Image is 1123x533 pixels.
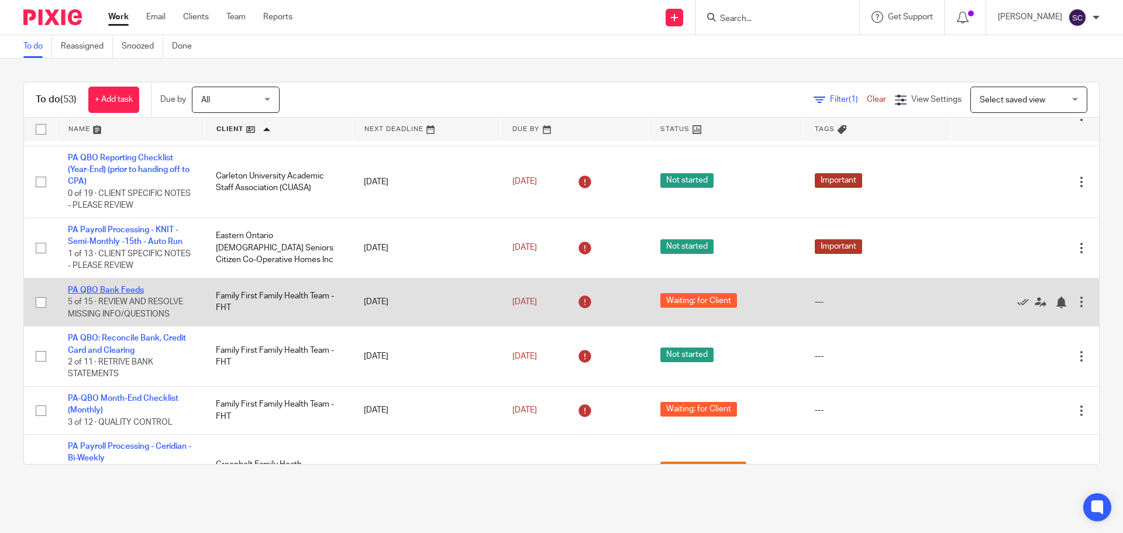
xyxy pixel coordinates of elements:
span: 2 of 11 · RETRIVE BANK STATEMENTS [68,358,153,379]
a: PA-QBO Month-End Checklist (Monthly) [68,394,178,414]
span: Tags [815,126,835,132]
span: Not started [660,239,714,254]
span: Important [815,239,862,254]
a: PA QBO Reporting Checklist (Year-End) (prior to handing off to CPA) [68,154,190,186]
a: Mark as done [1017,296,1035,308]
a: Done [172,35,201,58]
span: Get Support [888,13,933,21]
td: [DATE] [352,326,500,387]
a: Clear [867,95,886,104]
p: [PERSON_NAME] [998,11,1062,23]
span: [DATE] [512,406,537,414]
td: Carleton University Academic Staff Association (CUASA) [204,146,352,218]
td: [DATE] [352,278,500,326]
h1: To do [36,94,77,106]
td: Eastern Ontario [DEMOGRAPHIC_DATA] Seniors Citizen Co-Operative Homes Inc [204,218,352,278]
td: [DATE] [352,218,500,278]
a: Reports [263,11,292,23]
td: Family First Family Health Team - FHT [204,278,352,326]
p: Due by [160,94,186,105]
td: [DATE] [352,435,500,507]
span: (1) [849,95,858,104]
a: PA Payroll Processing - Ceridian - Bi-Weekly [68,442,191,462]
span: 3 of 12 · QUALITY CONTROL [68,418,173,427]
span: View Settings [911,95,962,104]
span: Waiting: for Client [660,402,737,417]
div: --- [815,404,939,416]
input: Search [719,14,824,25]
a: To do [23,35,52,58]
a: Email [146,11,166,23]
span: 1 of 13 · CLIENT SPECIFIC NOTES - PLEASE REVIEW [68,250,191,270]
img: Pixie [23,9,82,25]
a: PA QBO: Reconcile Bank, Credit Card and Clearing [68,334,186,354]
span: [DATE] [512,178,537,186]
span: [DATE] [512,298,537,306]
span: Select saved view [980,96,1045,104]
span: 5 of 15 · REVIEW AND RESOLVE MISSING INFO/QUESTIONS [68,298,183,318]
td: [DATE] [352,386,500,434]
a: Clients [183,11,209,23]
a: Team [226,11,246,23]
a: Work [108,11,129,23]
span: Filter [830,95,867,104]
td: Family First Family Health Team - FHT [204,386,352,434]
td: Family First Family Health Team - FHT [204,326,352,387]
div: --- [815,296,939,308]
div: --- [815,350,939,362]
span: (53) [60,95,77,104]
a: + Add task [88,87,139,113]
span: Not started [660,348,714,362]
img: svg%3E [1068,8,1087,27]
a: Reassigned [61,35,113,58]
a: PA QBO Bank Feeds [68,286,144,294]
span: Waiting: For Reports [660,462,746,476]
td: Greenbelt Family Heath Organization [204,435,352,507]
span: Waiting: for Client [660,293,737,308]
a: Snoozed [122,35,163,58]
span: 0 of 19 · CLIENT SPECIFIC NOTES - PLEASE REVIEW [68,190,191,210]
td: [DATE] [352,146,500,218]
span: Not started [660,173,714,188]
span: [DATE] [512,244,537,252]
span: Important [815,173,862,188]
span: All [201,96,210,104]
a: PA Payroll Processing - KNIT - Semi-Monthly -15th - Auto Run [68,226,182,246]
span: [DATE] [512,352,537,360]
